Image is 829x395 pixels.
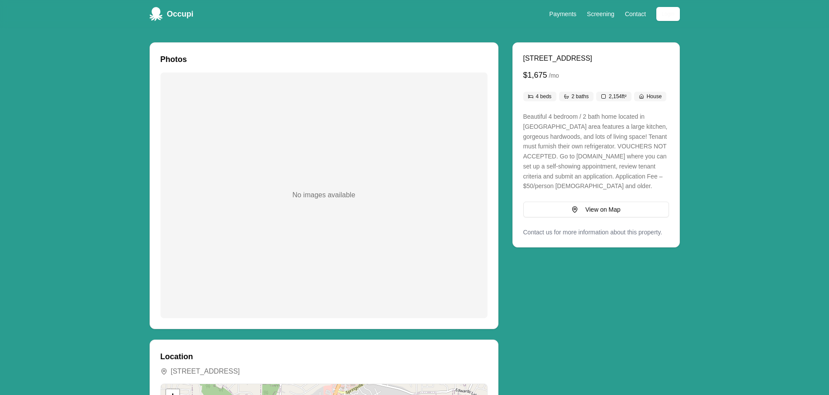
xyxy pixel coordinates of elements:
button: [STREET_ADDRESS] [171,366,240,377]
a: Occupi [150,7,194,21]
span: Occupi [167,8,194,20]
nav: Main [549,7,680,21]
h3: Photos [160,53,488,65]
div: Property features [523,92,669,101]
button: Scroll to map view [523,202,669,217]
span: / mo [549,71,559,80]
p: No images available [292,190,355,200]
a: Contact [625,10,646,17]
div: 2 baths [559,92,594,101]
p: Contact us for more information about this property. [523,228,669,237]
h3: Location [160,350,488,363]
div: 2,154 ft² [596,92,631,101]
p: Beautiful 4 bedroom / 2 bath home located in [GEOGRAPHIC_DATA] area features a large kitchen, gor... [523,112,669,191]
a: Payments [549,10,577,17]
button: Login [656,7,679,21]
span: $1,675 [523,69,547,81]
span: [STREET_ADDRESS] [523,55,592,62]
a: Login [656,10,679,17]
div: House [634,92,667,101]
div: 4 beds [523,92,556,101]
a: Screening [587,10,614,17]
div: Property details [523,53,669,237]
